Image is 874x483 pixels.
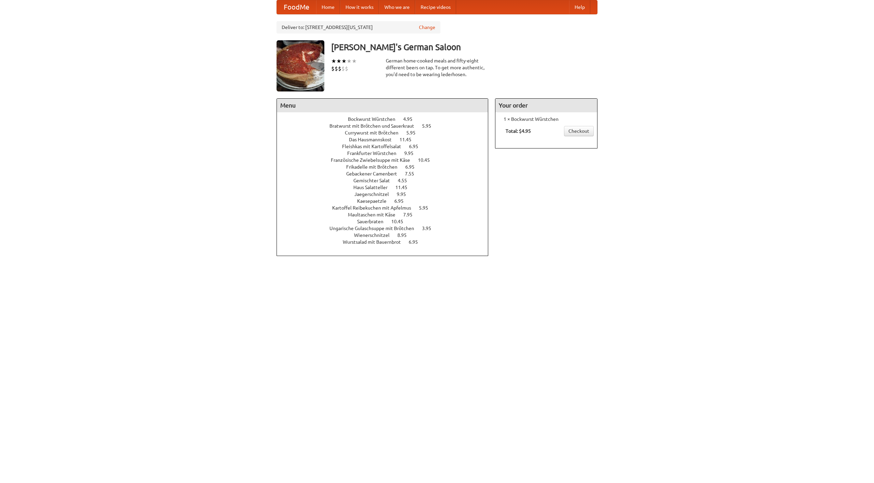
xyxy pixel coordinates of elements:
a: Das Hausmannskost 11.45 [349,137,424,142]
a: Gebackener Camenbert 7.55 [346,171,427,176]
li: ★ [331,57,336,65]
a: Kartoffel Reibekuchen mit Apfelmus 5.95 [332,205,441,211]
span: Sauerbraten [357,219,390,224]
span: 11.45 [395,185,414,190]
span: Gemischter Salat [353,178,397,183]
span: Fleishkas mit Kartoffelsalat [342,144,408,149]
h4: Menu [277,99,488,112]
a: Home [316,0,340,14]
li: ★ [347,57,352,65]
a: Ungarische Gulaschsuppe mit Brötchen 3.95 [329,226,444,231]
a: Kaesepaetzle 6.95 [357,198,416,204]
li: ★ [336,57,341,65]
h3: [PERSON_NAME]'s German Saloon [331,40,597,54]
a: How it works [340,0,379,14]
li: $ [335,65,338,72]
a: Sauerbraten 10.45 [357,219,416,224]
li: 1 × Bockwurst Würstchen [499,116,594,123]
span: 7.95 [403,212,419,217]
span: 10.45 [418,157,437,163]
li: $ [338,65,341,72]
span: Wurstsalad mit Bauernbrot [343,239,408,245]
a: Französische Zwiebelsuppe mit Käse 10.45 [331,157,442,163]
a: Bratwurst mit Brötchen und Sauerkraut 5.95 [329,123,444,129]
span: 6.95 [409,144,425,149]
span: Wienerschnitzel [354,232,396,238]
span: Kaesepaetzle [357,198,393,204]
a: Currywurst mit Brötchen 5.95 [345,130,428,136]
li: ★ [341,57,347,65]
a: Maultaschen mit Käse 7.95 [348,212,425,217]
b: Total: $4.95 [506,128,531,134]
span: 5.95 [406,130,422,136]
a: Change [419,24,435,31]
a: Fleishkas mit Kartoffelsalat 6.95 [342,144,431,149]
span: 4.95 [403,116,419,122]
span: Maultaschen mit Käse [348,212,402,217]
span: 8.95 [397,232,413,238]
span: Bockwurst Würstchen [348,116,402,122]
span: Das Hausmannskost [349,137,398,142]
div: Deliver to: [STREET_ADDRESS][US_STATE] [277,21,440,33]
span: 4.55 [398,178,414,183]
span: Frikadelle mit Brötchen [346,164,404,170]
a: FoodMe [277,0,316,14]
span: 6.95 [409,239,425,245]
span: 9.95 [397,191,413,197]
a: Recipe videos [415,0,456,14]
span: Currywurst mit Brötchen [345,130,405,136]
span: 10.45 [391,219,410,224]
span: 3.95 [422,226,438,231]
a: Haus Salatteller 11.45 [353,185,420,190]
span: Frankfurter Würstchen [347,151,403,156]
a: Gemischter Salat 4.55 [353,178,420,183]
h4: Your order [495,99,597,112]
a: Checkout [564,126,594,136]
a: Wurstsalad mit Bauernbrot 6.95 [343,239,431,245]
span: 9.95 [404,151,420,156]
span: 6.95 [405,164,421,170]
a: Frankfurter Würstchen 9.95 [347,151,426,156]
li: $ [341,65,345,72]
span: 11.45 [399,137,418,142]
li: ★ [352,57,357,65]
span: Jaegerschnitzel [354,191,396,197]
span: 5.95 [419,205,435,211]
a: Jaegerschnitzel 9.95 [354,191,419,197]
a: Wienerschnitzel 8.95 [354,232,419,238]
a: Help [569,0,590,14]
span: Kartoffel Reibekuchen mit Apfelmus [332,205,418,211]
a: Frikadelle mit Brötchen 6.95 [346,164,427,170]
div: German home-cooked meals and fifty-eight different beers on tap. To get more authentic, you'd nee... [386,57,488,78]
span: 6.95 [394,198,410,204]
span: 5.95 [422,123,438,129]
span: Gebackener Camenbert [346,171,404,176]
span: Französische Zwiebelsuppe mit Käse [331,157,417,163]
li: $ [345,65,348,72]
span: Haus Salatteller [353,185,394,190]
span: 7.55 [405,171,421,176]
a: Who we are [379,0,415,14]
span: Bratwurst mit Brötchen und Sauerkraut [329,123,421,129]
li: $ [331,65,335,72]
img: angular.jpg [277,40,324,91]
span: Ungarische Gulaschsuppe mit Brötchen [329,226,421,231]
a: Bockwurst Würstchen 4.95 [348,116,425,122]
